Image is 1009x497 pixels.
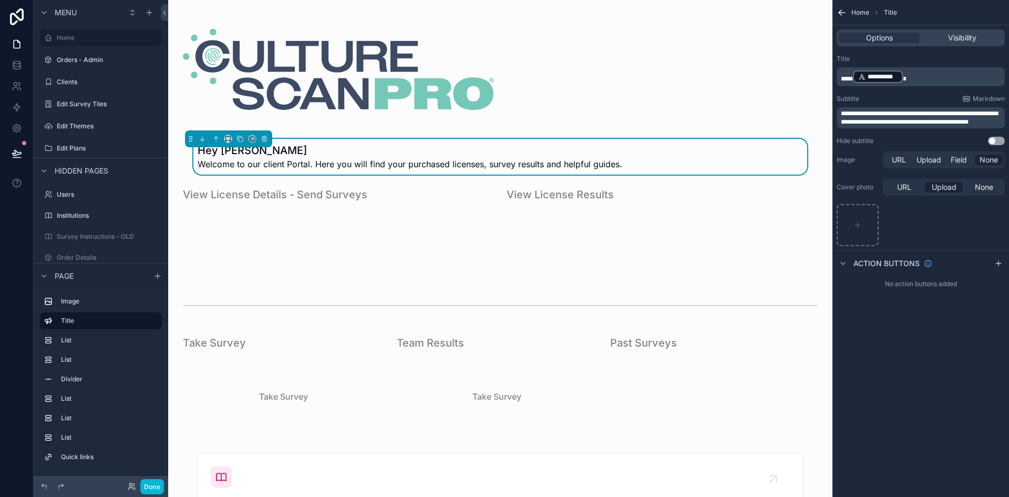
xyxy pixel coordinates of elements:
[40,207,162,224] a: Institutions
[57,78,160,86] label: Clients
[837,95,859,103] label: Subtitle
[948,33,976,43] span: Visibility
[837,67,1005,86] div: scrollable content
[61,297,158,306] label: Image
[61,375,158,383] label: Divider
[40,52,162,68] a: Orders - Admin
[55,166,108,176] span: Hidden pages
[57,56,160,64] label: Orders - Admin
[57,232,160,241] label: Survey Instructions - OLD
[55,7,77,18] span: Menu
[61,433,158,442] label: List
[40,186,162,203] a: Users
[837,107,1005,128] div: scrollable content
[198,143,622,158] h1: Hey [PERSON_NAME]
[57,122,160,130] label: Edit Themes
[57,100,160,108] label: Edit Survey Tiles
[853,258,920,269] span: Action buttons
[61,414,158,422] label: List
[40,74,162,90] a: Clients
[40,228,162,245] a: Survey Instructions - OLD
[40,29,162,46] a: Home
[837,156,879,164] label: Image
[61,336,158,344] label: List
[980,155,998,165] span: None
[140,479,164,494] button: Done
[40,249,162,266] a: Order Details
[951,155,967,165] span: Field
[837,55,850,63] label: Title
[34,288,168,476] div: scrollable content
[975,182,993,192] span: None
[61,356,158,364] label: List
[40,118,162,135] a: Edit Themes
[917,155,941,165] span: Upload
[892,155,906,165] span: URL
[198,158,622,170] span: Welcome to our client Portal. Here you will find your purchased licenses, survey results and help...
[61,394,158,403] label: List
[57,144,160,153] label: Edit Plans
[57,34,156,42] label: Home
[851,8,869,17] span: Home
[884,8,897,17] span: Title
[832,276,1009,292] div: No action buttons added
[40,96,162,113] a: Edit Survey Tiles
[57,211,160,220] label: Institutions
[866,33,893,43] span: Options
[61,317,153,325] label: Title
[55,271,74,281] span: Page
[61,453,158,461] label: Quick links
[837,183,879,191] label: Cover photo
[57,190,160,199] label: Users
[40,140,162,157] a: Edit Plans
[897,182,911,192] span: URL
[57,253,160,262] label: Order Details
[973,95,1005,103] span: Markdown
[837,137,873,145] label: Hide subtitle
[962,95,1005,103] a: Markdown
[932,182,956,192] span: Upload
